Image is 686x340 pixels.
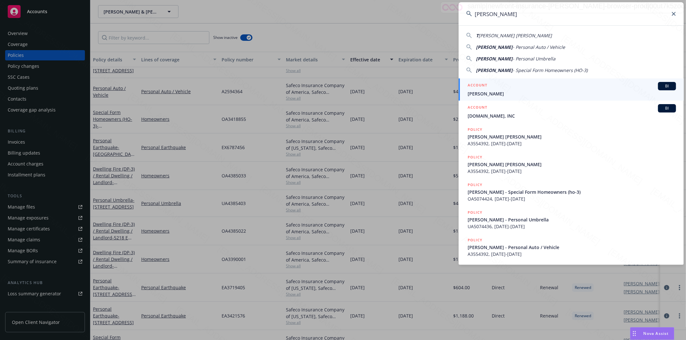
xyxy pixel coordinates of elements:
h5: ACCOUNT [468,82,487,90]
span: A3554392, [DATE]-[DATE] [468,140,676,147]
h5: POLICY [468,237,482,243]
a: ACCOUNTBI[PERSON_NAME] [459,78,684,101]
span: [PERSON_NAME] [476,67,513,73]
span: A3554392, [DATE]-[DATE] [468,168,676,174]
span: [PERSON_NAME] - Personal Auto / Vehicle [468,244,676,251]
a: POLICY[PERSON_NAME] [PERSON_NAME]A3554392, [DATE]-[DATE] [459,150,684,178]
span: BI [661,83,673,89]
a: POLICY[PERSON_NAME] - Special Form Homeowners (ho-3)OA5074424, [DATE]-[DATE] [459,178,684,206]
button: Nova Assist [630,327,674,340]
span: [PERSON_NAME] [PERSON_NAME] [479,32,552,39]
h5: POLICY [468,182,482,188]
span: [PERSON_NAME] [PERSON_NAME] [468,161,676,168]
span: - Personal Auto / Vehicle [513,44,565,50]
span: OA5074424, [DATE]-[DATE] [468,195,676,202]
span: T [476,32,479,39]
a: ACCOUNTBI[DOMAIN_NAME], INC [459,101,684,123]
h5: POLICY [468,154,482,160]
span: [DOMAIN_NAME], INC [468,112,676,119]
span: [PERSON_NAME] - Personal Umbrella [468,216,676,223]
a: POLICY[PERSON_NAME] - Personal UmbrellaUA5074436, [DATE]-[DATE] [459,206,684,233]
h5: ACCOUNT [468,104,487,112]
a: POLICY[PERSON_NAME] - Personal Auto / VehicleA3554392, [DATE]-[DATE] [459,233,684,261]
input: Search... [459,2,684,25]
span: - Special Form Homeowners (HO-3) [513,67,588,73]
span: [PERSON_NAME] - Special Form Homeowners (ho-3) [468,189,676,195]
div: Drag to move [630,327,638,340]
h5: POLICY [468,126,482,133]
span: UA5074436, [DATE]-[DATE] [468,223,676,230]
h5: POLICY [468,209,482,216]
span: BI [661,105,673,111]
span: [PERSON_NAME] [468,90,676,97]
span: [PERSON_NAME] [PERSON_NAME] [468,133,676,140]
span: [PERSON_NAME] [476,56,513,62]
span: A3554392, [DATE]-[DATE] [468,251,676,257]
span: Nova Assist [644,331,669,336]
span: [PERSON_NAME] [476,44,513,50]
a: POLICY[PERSON_NAME] [PERSON_NAME]A3554392, [DATE]-[DATE] [459,123,684,150]
span: - Personal Umbrella [513,56,555,62]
